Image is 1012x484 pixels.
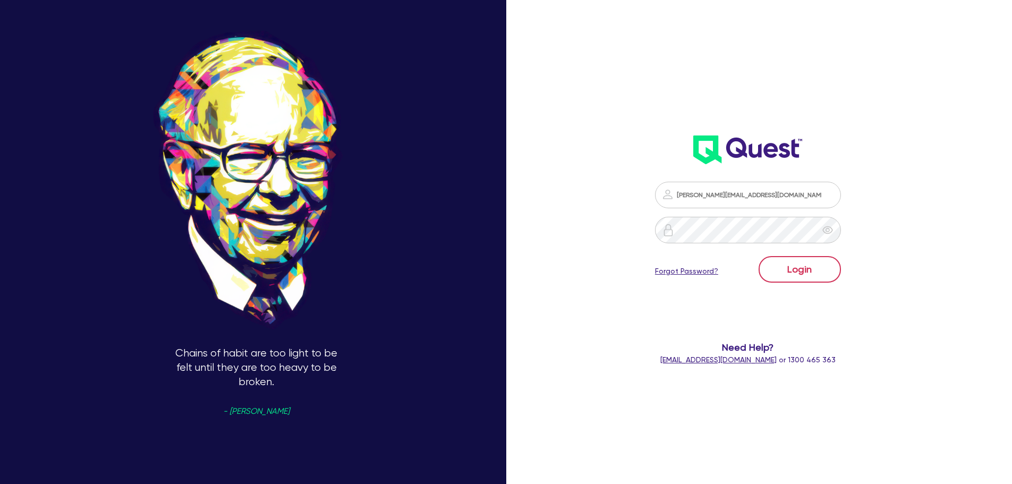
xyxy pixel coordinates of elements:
[655,266,718,277] a: Forgot Password?
[759,256,841,283] button: Login
[822,225,833,235] span: eye
[661,188,674,201] img: icon-password
[693,135,802,164] img: wH2k97JdezQIQAAAABJRU5ErkJggg==
[613,340,884,354] span: Need Help?
[660,355,777,364] a: [EMAIL_ADDRESS][DOMAIN_NAME]
[655,182,841,208] input: Email address
[662,224,675,236] img: icon-password
[223,407,290,415] span: - [PERSON_NAME]
[660,355,836,364] span: or 1300 465 363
